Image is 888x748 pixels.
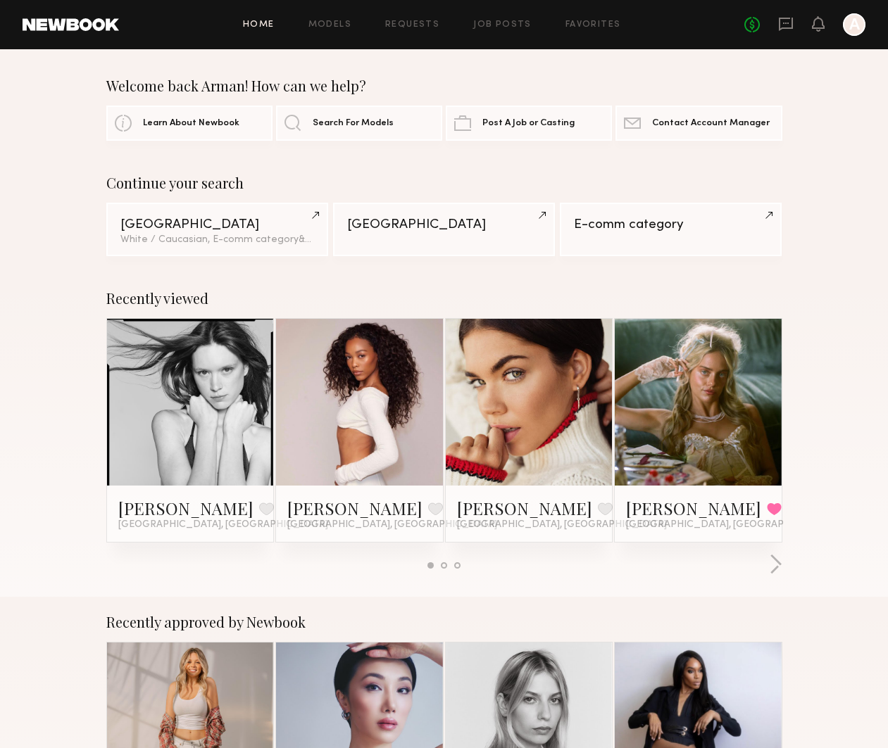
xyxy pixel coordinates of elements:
span: [GEOGRAPHIC_DATA], [GEOGRAPHIC_DATA] [457,519,667,531]
a: A [843,13,865,36]
div: E-comm category [574,218,768,232]
a: [PERSON_NAME] [287,497,423,519]
a: Models [308,20,351,30]
div: Continue your search [106,175,782,191]
div: White / Caucasian, E-comm category [120,235,315,245]
a: [GEOGRAPHIC_DATA]White / Caucasian, E-comm category&2other filters [106,203,329,256]
div: Recently viewed [106,290,782,307]
a: Search For Models [276,106,442,141]
div: Recently approved by Newbook [106,614,782,630]
div: Welcome back Arman! How can we help? [106,77,782,94]
div: [GEOGRAPHIC_DATA] [347,218,542,232]
a: Post A Job or Casting [446,106,612,141]
span: & 2 other filter s [299,235,366,244]
a: Contact Account Manager [615,106,782,141]
a: [PERSON_NAME] [118,497,254,519]
a: [GEOGRAPHIC_DATA] [333,203,556,256]
span: [GEOGRAPHIC_DATA], [GEOGRAPHIC_DATA] [287,519,497,531]
a: Requests [385,20,439,30]
a: Learn About Newbook [106,106,273,141]
span: Post A Job or Casting [482,119,575,128]
a: [PERSON_NAME] [457,497,592,519]
a: E-comm category [560,203,782,256]
a: Favorites [565,20,621,30]
span: [GEOGRAPHIC_DATA], [GEOGRAPHIC_DATA] [118,519,328,531]
span: [GEOGRAPHIC_DATA], [GEOGRAPHIC_DATA] [626,519,836,531]
span: Learn About Newbook [143,119,239,128]
a: Job Posts [473,20,532,30]
span: Contact Account Manager [652,119,770,128]
a: Home [243,20,275,30]
span: Search For Models [313,119,394,128]
div: [GEOGRAPHIC_DATA] [120,218,315,232]
a: [PERSON_NAME] [626,497,761,519]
